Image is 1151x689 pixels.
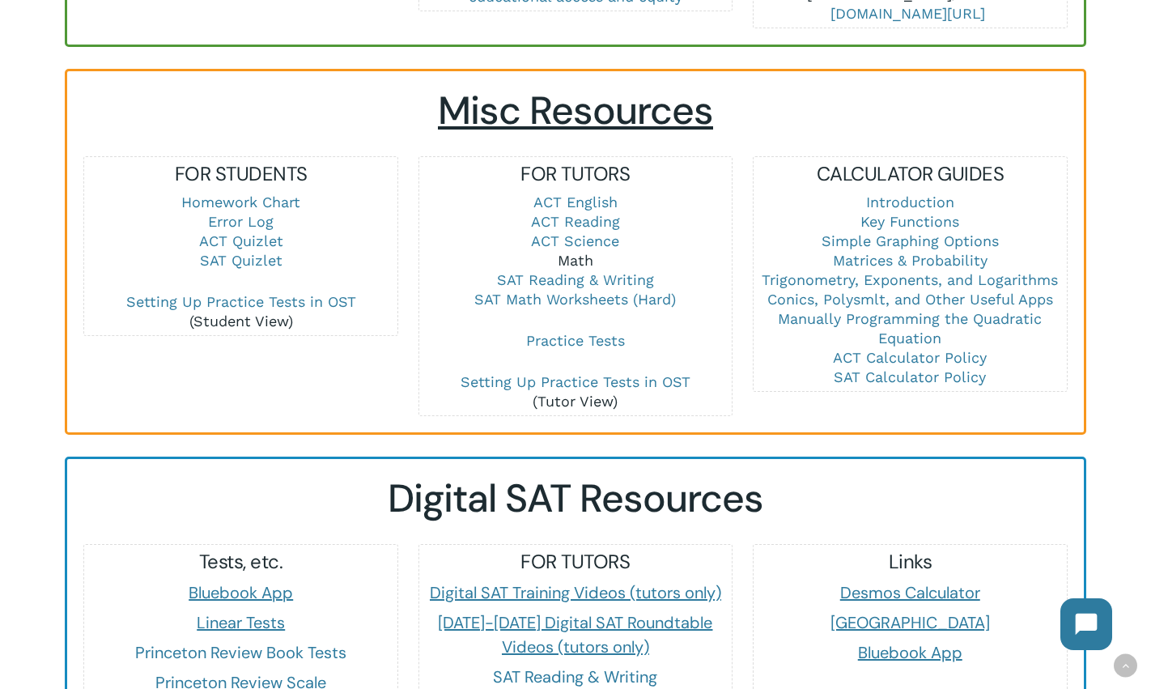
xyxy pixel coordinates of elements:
a: Introduction [866,194,954,211]
a: [DOMAIN_NAME][URL] [830,5,985,22]
a: SAT Reading & Writing [493,666,657,687]
a: SAT Reading & Writing [497,271,654,288]
a: Trigonometry, Exponents, and Logarithms [762,271,1058,288]
a: Practice Tests [526,332,625,349]
a: Error Log [208,213,274,230]
a: ACT Quizlet [199,232,283,249]
a: Setting Up Practice Tests in OST [461,373,690,390]
h5: CALCULATOR GUIDES [754,161,1066,187]
a: Setting Up Practice Tests in OST [126,293,356,310]
a: Princeton Review Book Tests [135,642,346,663]
a: Linear Tests [197,612,285,633]
a: ACT English [533,194,618,211]
a: ACT Calculator Policy [833,349,987,366]
a: Digital SAT Training Videos (tutors only) [430,582,721,603]
h2: Digital SAT Resources [83,475,1068,522]
a: Simple Graphing Options [822,232,999,249]
a: SAT Calculator Policy [834,368,986,385]
p: (Student View) [84,292,397,331]
h5: Tests, etc. [84,549,397,575]
h5: Links [754,549,1066,575]
a: SAT Math Worksheets (Hard) [474,291,676,308]
a: Manually Programming the Quadratic Equation [778,310,1042,347]
a: Bluebook App [858,642,962,663]
h5: FOR TUTORS [419,161,732,187]
h5: FOR STUDENTS [84,161,397,187]
a: [GEOGRAPHIC_DATA] [830,612,990,633]
a: Conics, Polysmlt, and Other Useful Apps [767,291,1053,308]
a: Key Functions [860,213,959,230]
a: SAT Quizlet [200,252,282,269]
p: (Tutor View) [419,372,732,411]
span: Misc Resources [438,85,713,136]
a: Math [558,252,593,269]
a: Homework Chart [181,194,300,211]
h5: FOR TUTORS [419,549,732,575]
a: Bluebook App [189,582,293,603]
a: ACT Reading [531,213,620,230]
iframe: Chatbot [1044,582,1128,666]
a: [DATE]-[DATE] Digital SAT Roundtable Videos (tutors only) [438,612,712,657]
a: ACT Science [531,232,619,249]
a: Desmos Calculator [840,582,980,603]
a: Matrices & Probability [833,252,987,269]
